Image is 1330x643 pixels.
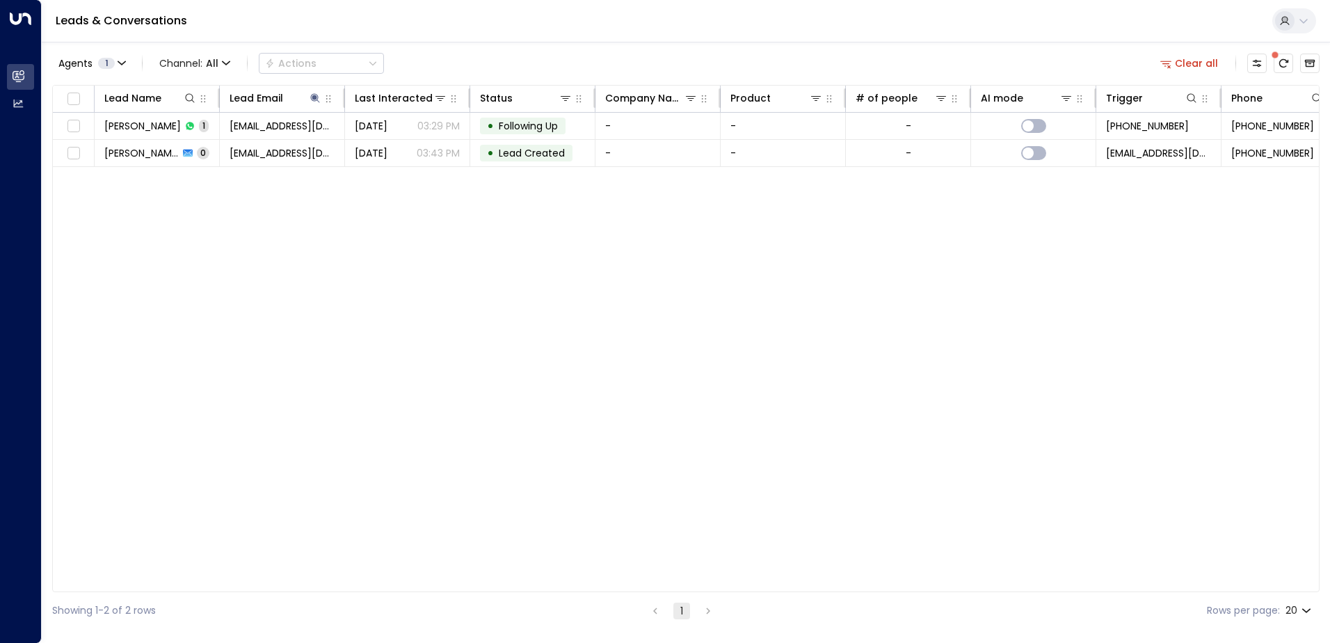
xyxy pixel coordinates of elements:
[230,146,335,160] span: helenmandley23@gmail.com
[646,602,717,619] nav: pagination navigation
[1106,90,1143,106] div: Trigger
[856,90,918,106] div: # of people
[1106,146,1211,160] span: leads@space-station.co.uk
[98,58,115,69] span: 1
[1300,54,1320,73] button: Archived Leads
[605,90,684,106] div: Company Name
[230,90,283,106] div: Lead Email
[487,114,494,138] div: •
[58,58,93,68] span: Agents
[721,140,846,166] td: -
[154,54,236,73] span: Channel:
[230,119,335,133] span: helenmandley23@gmail.com
[52,54,131,73] button: Agents1
[1231,90,1263,106] div: Phone
[1106,90,1199,106] div: Trigger
[104,119,181,133] span: Helen Mandley
[856,90,948,106] div: # of people
[499,146,565,160] span: Lead Created
[355,90,433,106] div: Last Interacted
[230,90,322,106] div: Lead Email
[480,90,513,106] div: Status
[1231,119,1314,133] span: +447968470475
[480,90,572,106] div: Status
[1231,146,1314,160] span: +447968470475
[355,119,387,133] span: Jun 20, 2025
[259,53,384,74] button: Actions
[65,145,82,162] span: Toggle select row
[1247,54,1267,73] button: Customize
[417,119,460,133] p: 03:29 PM
[65,90,82,108] span: Toggle select all
[259,53,384,74] div: Button group with a nested menu
[355,146,387,160] span: Jun 18, 2025
[1106,119,1189,133] span: +447968470475
[417,146,460,160] p: 03:43 PM
[673,603,690,619] button: page 1
[199,120,209,132] span: 1
[104,146,179,160] span: Helen Mandley
[1285,601,1314,621] div: 20
[499,119,558,133] span: Following Up
[981,90,1023,106] div: AI mode
[981,90,1073,106] div: AI mode
[721,113,846,139] td: -
[1274,54,1293,73] span: There are new threads available. Refresh the grid to view the latest updates.
[1231,90,1324,106] div: Phone
[355,90,447,106] div: Last Interacted
[265,57,317,70] div: Actions
[1207,603,1280,618] label: Rows per page:
[730,90,771,106] div: Product
[906,119,911,133] div: -
[730,90,823,106] div: Product
[595,113,721,139] td: -
[56,13,187,29] a: Leads & Conversations
[595,140,721,166] td: -
[65,118,82,135] span: Toggle select row
[1155,54,1224,73] button: Clear all
[906,146,911,160] div: -
[487,141,494,165] div: •
[52,603,156,618] div: Showing 1-2 of 2 rows
[605,90,698,106] div: Company Name
[104,90,161,106] div: Lead Name
[197,147,209,159] span: 0
[206,58,218,69] span: All
[154,54,236,73] button: Channel:All
[104,90,197,106] div: Lead Name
